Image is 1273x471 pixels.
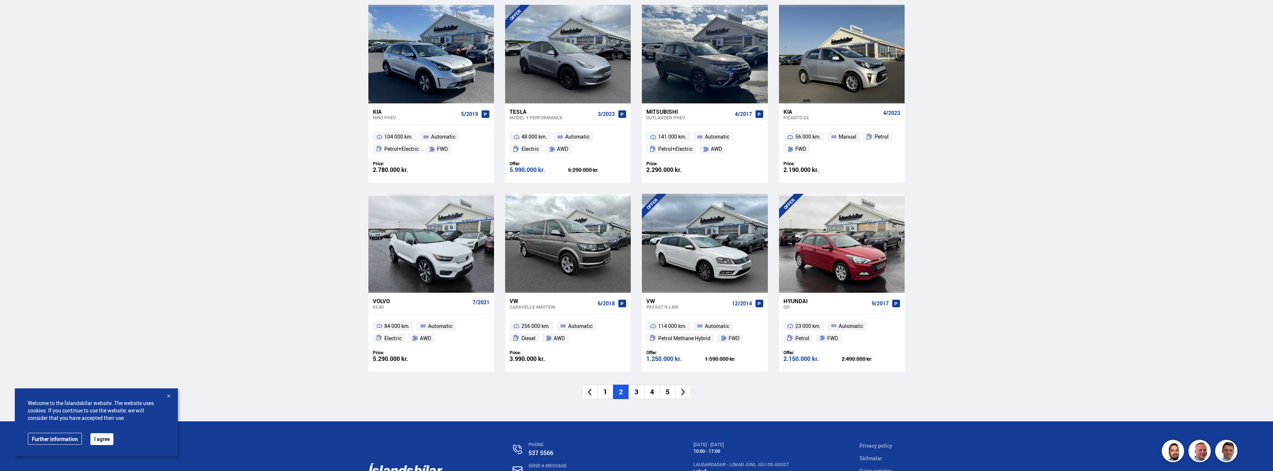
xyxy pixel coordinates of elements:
[384,334,402,343] span: Electric
[373,167,431,173] div: 2.780.000 kr.
[521,132,547,141] span: 48 000 km.
[783,298,869,304] div: Hyundai
[875,132,889,141] span: Petrol
[839,322,863,331] span: Automatic
[705,356,763,362] div: 1.590.000 kr.
[783,304,869,309] div: i20
[629,385,644,399] li: 3
[1216,441,1239,463] img: FbJEzSuNWCJXmdc-.webp
[505,293,631,372] a: VW Caravelle 4MOTION 6/2018 256 000 km. Automatic Diesel AWD Price: 3.990.000 kr.
[783,167,842,173] div: 2.190.000 kr.
[660,385,675,399] li: 5
[521,334,536,343] span: Diesel
[783,350,842,355] div: Offer:
[373,108,458,115] div: Kia
[842,356,900,362] div: 2.490.000 kr.
[658,132,687,141] span: 141 000 km.
[658,322,687,331] span: 114 000 km.
[795,334,809,343] span: Petrol
[693,462,789,467] div: LAUGARDAGAR - Lokað Júni, Júli og Ágúst
[646,356,705,362] div: 1.250.000 kr.
[510,350,568,355] div: Price:
[693,448,789,454] div: 10:00 - 17:00
[883,110,900,116] span: 4/2023
[384,132,413,141] span: 104 000 km.
[711,145,722,153] span: AWD
[827,334,838,343] span: FWD
[6,3,28,25] button: Opna LiveChat spjallviðmót
[461,111,478,117] span: 5/2019
[598,301,615,306] span: 6/2018
[783,161,842,166] div: Price:
[658,334,710,343] span: Petrol Methane Hybrid
[473,299,490,305] span: 7/2021
[779,293,905,372] a: Hyundai i20 9/2017 23 000 km. Automatic Petrol FWD Offer: 2.150.000 kr. 2.490.000 kr.
[783,356,842,362] div: 2.150.000 kr.
[795,132,821,141] span: 56 000 km.
[510,161,568,166] div: Offer:
[859,455,882,462] a: Skilmalar
[658,145,693,153] span: Petrol+Electric
[437,145,448,153] span: FWD
[505,103,631,183] a: Tesla Model Y PERFORMANCE 3/2023 48 000 km. Automatic Electric AWD Offer: 5.990.000 kr. 6.290.000...
[510,167,568,173] div: 5.990.000 kr.
[510,115,595,120] div: Model Y PERFORMANCE
[597,385,613,399] li: 1
[729,334,739,343] span: FWD
[528,442,623,447] div: PHONE
[859,442,892,449] a: Privacy policy
[646,304,729,309] div: Passat R-LINE
[779,103,905,183] a: Kia Picanto EX 4/2023 56 000 km. Manual Petrol FWD Price: 2.190.000 kr.
[28,399,165,422] span: Welcome to the Íslandsbílar website. The website uses cookies. If you continue to use the website...
[373,356,431,362] div: 5.290.000 kr.
[510,304,595,309] div: Caravelle 4MOTION
[646,108,732,115] div: Mitsubishi
[646,161,705,166] div: Price:
[693,442,789,447] div: [DATE] - [DATE]
[568,322,593,331] span: Automatic
[384,145,419,153] span: Petrol+Electric
[613,385,629,399] li: 2
[872,301,889,306] span: 9/2017
[431,132,455,141] span: Automatic
[28,433,82,445] a: Further information
[513,445,522,454] img: n0V2lOsqF3l1V2iz.svg
[1190,441,1212,463] img: siFngHWaQ9KaOqBr.png
[521,322,550,331] span: 256 000 km.
[384,322,410,331] span: 84 000 km.
[642,293,768,372] a: VW Passat R-LINE 12/2014 114 000 km. Automatic Petrol Methane Hybrid FWD Offer: 1.250.000 kr. 1.5...
[368,293,494,372] a: Volvo XC40 7/2021 84 000 km. Automatic Electric AWD Price: 5.290.000 kr.
[646,350,705,355] div: Offer:
[705,322,729,331] span: Automatic
[528,463,623,468] div: SEND A MESSAGE
[642,103,768,183] a: Mitsubishi Outlander PHEV 4/2017 141 000 km. Automatic Petrol+Electric AWD Price: 2.290.000 kr.
[368,103,494,183] a: Kia Niro PHEV 5/2019 104 000 km. Automatic Petrol+Electric FWD Price: 2.780.000 kr.
[598,111,615,117] span: 3/2023
[839,132,856,141] span: Manual
[373,115,458,120] div: Niro PHEV
[90,433,113,445] button: I agree
[732,301,752,306] span: 12/2014
[795,322,821,331] span: 23 000 km.
[646,167,705,173] div: 2.290.000 kr.
[373,350,431,355] div: Price:
[557,145,568,153] span: AWD
[1163,441,1185,463] img: nhp88E3Fdnt1Opn2.png
[510,108,595,115] div: Tesla
[705,132,729,141] span: Automatic
[510,298,595,304] div: VW
[428,322,452,331] span: Automatic
[420,334,431,343] span: AWD
[373,161,431,166] div: Price:
[783,115,880,120] div: Picanto EX
[795,145,806,153] span: FWD
[735,111,752,117] span: 4/2017
[646,298,729,304] div: VW
[783,108,880,115] div: Kia
[510,356,568,362] div: 3.990.000 kr.
[568,167,627,173] div: 6.290.000 kr.
[373,298,470,304] div: Volvo
[554,334,565,343] span: AWD
[528,449,553,457] a: 537 5566
[565,132,590,141] span: Automatic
